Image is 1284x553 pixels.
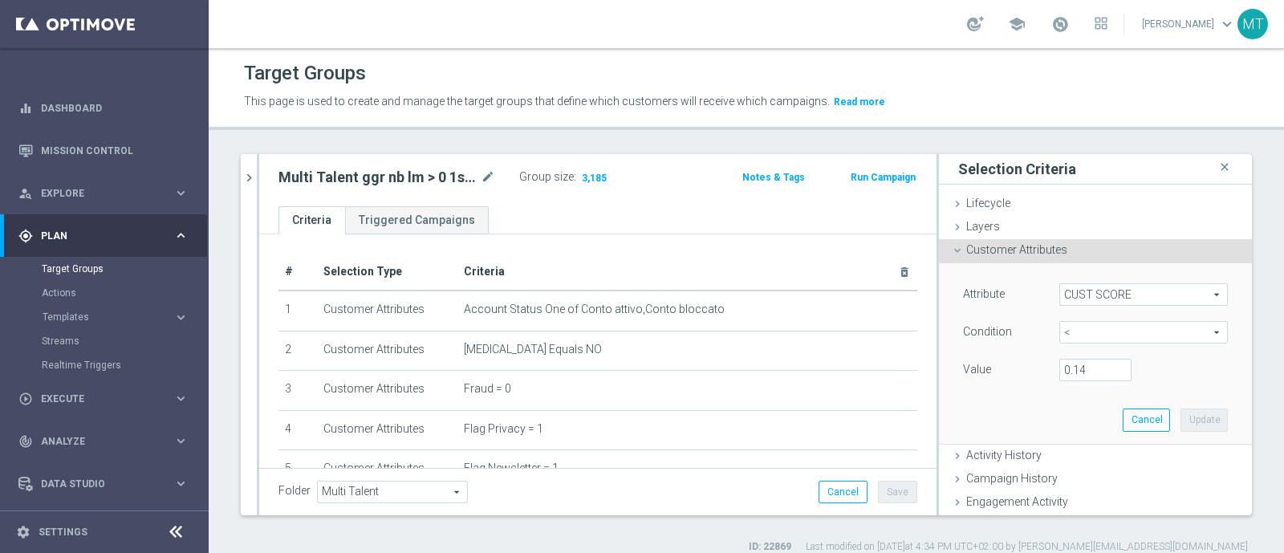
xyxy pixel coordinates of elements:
div: play_circle_outline Execute keyboard_arrow_right [18,392,189,405]
div: MT [1237,9,1268,39]
span: Flag Privacy = 1 [464,422,543,436]
button: Run Campaign [849,169,917,186]
div: Dashboard [18,87,189,129]
i: equalizer [18,101,33,116]
button: equalizer Dashboard [18,102,189,115]
span: Customer Attributes [966,243,1067,256]
button: person_search Explore keyboard_arrow_right [18,187,189,200]
i: keyboard_arrow_right [173,228,189,243]
a: Optibot [41,505,168,547]
span: Execute [41,394,173,404]
div: Templates [43,312,173,322]
button: Templates keyboard_arrow_right [42,311,189,323]
label: Group size [519,170,574,184]
span: Flag Newsletter = 1 [464,462,559,475]
th: Selection Type [317,254,457,291]
a: Settings [39,527,87,537]
td: 3 [278,371,317,411]
a: Criteria [278,206,345,234]
h2: Multi Talent ggr nb lm > 0 1st Casino saldo [278,168,477,187]
button: chevron_right [241,154,257,201]
div: Data Studio [18,477,173,491]
label: : [574,170,576,184]
td: Customer Attributes [317,371,457,411]
a: Actions [42,287,167,299]
td: 5 [278,450,317,490]
div: Target Groups [42,257,207,281]
div: Actions [42,281,207,305]
button: track_changes Analyze keyboard_arrow_right [18,435,189,448]
a: Realtime Triggers [42,359,167,372]
i: chevron_right [242,170,257,185]
td: Customer Attributes [317,450,457,490]
span: Campaign History [966,472,1058,485]
div: Templates [42,305,207,329]
i: keyboard_arrow_right [173,391,189,406]
div: Streams [42,329,207,353]
span: This page is used to create and manage the target groups that define which customers will receive... [244,95,830,108]
td: Customer Attributes [317,331,457,371]
button: Update [1180,409,1228,431]
i: play_circle_outline [18,392,33,406]
button: Read more [832,93,887,111]
div: Execute [18,392,173,406]
span: Lifecycle [966,197,1010,209]
div: gps_fixed Plan keyboard_arrow_right [18,230,189,242]
button: Data Studio keyboard_arrow_right [18,478,189,490]
span: Templates [43,312,157,322]
i: person_search [18,186,33,201]
h1: Target Groups [244,62,366,85]
a: Triggered Campaigns [345,206,489,234]
button: Notes & Tags [741,169,807,186]
i: mode_edit [481,168,495,187]
div: Plan [18,229,173,243]
span: Layers [966,220,1000,233]
span: Criteria [464,265,505,278]
span: Plan [41,231,173,241]
span: Fraud = 0 [464,382,511,396]
span: [MEDICAL_DATA] Equals NO [464,343,602,356]
span: keyboard_arrow_down [1218,15,1236,33]
i: delete_forever [898,266,911,279]
i: gps_fixed [18,229,33,243]
a: [PERSON_NAME]keyboard_arrow_down [1140,12,1237,36]
label: Value [963,362,991,376]
h3: Selection Criteria [958,160,1076,178]
span: Account Status One of Conto attivo,Conto bloccato [464,303,725,316]
button: Cancel [1123,409,1170,431]
i: keyboard_arrow_right [173,310,189,325]
div: Realtime Triggers [42,353,207,377]
span: school [1008,15,1026,33]
i: keyboard_arrow_right [173,185,189,201]
td: Customer Attributes [317,410,457,450]
span: Explore [41,189,173,198]
td: 2 [278,331,317,371]
td: Customer Attributes [317,291,457,331]
button: Cancel [819,481,868,503]
div: Optibot [18,505,189,547]
th: # [278,254,317,291]
div: Explore [18,186,173,201]
i: keyboard_arrow_right [173,476,189,491]
button: Save [878,481,917,503]
i: track_changes [18,434,33,449]
i: settings [16,525,30,539]
td: 4 [278,410,317,450]
td: 1 [278,291,317,331]
i: close [1217,157,1233,178]
label: Folder [278,484,311,498]
i: keyboard_arrow_right [173,433,189,449]
div: Mission Control [18,129,189,172]
span: 3,185 [580,172,608,187]
a: Streams [42,335,167,348]
span: Analyze [41,437,173,446]
a: Mission Control [41,129,189,172]
a: Dashboard [41,87,189,129]
button: Mission Control [18,144,189,157]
